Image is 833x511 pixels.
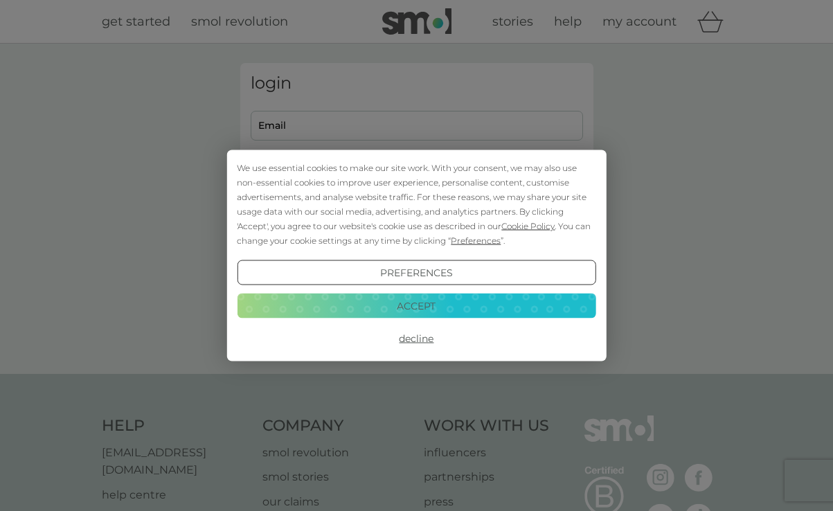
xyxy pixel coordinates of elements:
[451,235,501,246] span: Preferences
[237,293,595,318] button: Accept
[501,221,555,231] span: Cookie Policy
[237,326,595,351] button: Decline
[226,150,606,361] div: Cookie Consent Prompt
[237,161,595,248] div: We use essential cookies to make our site work. With your consent, we may also use non-essential ...
[237,260,595,285] button: Preferences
